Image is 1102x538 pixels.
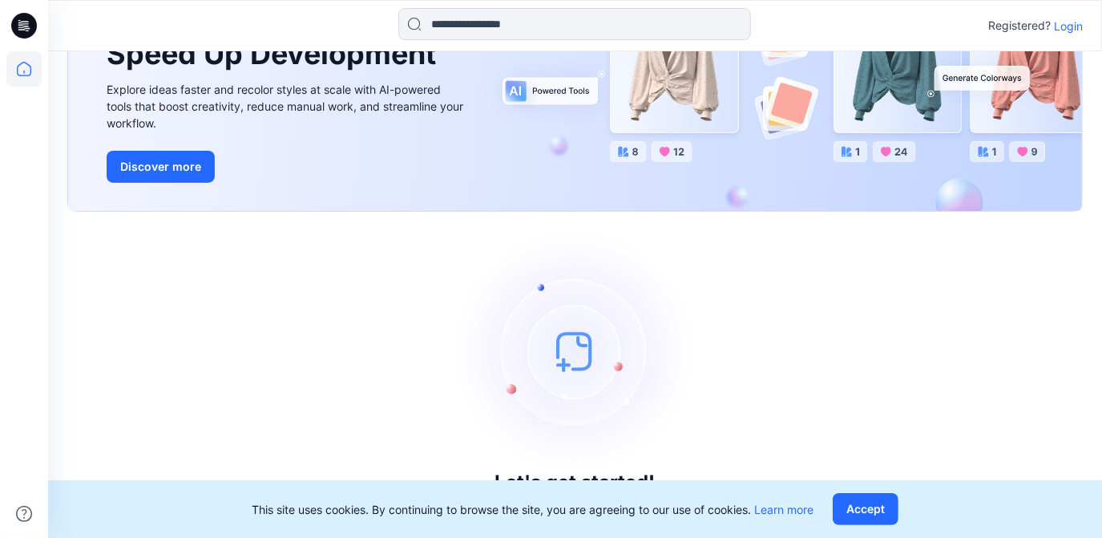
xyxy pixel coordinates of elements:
div: Explore ideas faster and recolor styles at scale with AI-powered tools that boost creativity, red... [107,81,467,131]
p: This site uses cookies. By continuing to browse the site, you are agreeing to our use of cookies. [252,501,813,518]
a: Discover more [107,151,467,183]
img: empty-state-image.svg [455,231,696,471]
button: Accept [833,493,898,525]
button: Discover more [107,151,215,183]
p: Registered? [988,16,1051,35]
p: Login [1054,18,1083,34]
h3: Let's get started! [495,471,656,494]
a: Learn more [754,503,813,516]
